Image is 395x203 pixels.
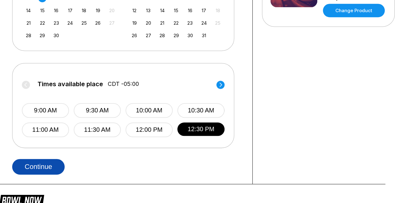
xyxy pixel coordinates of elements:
div: Not available Saturday, October 18th, 2025 [214,6,222,15]
div: Choose Tuesday, October 14th, 2025 [158,6,166,15]
div: Choose Tuesday, September 30th, 2025 [52,31,61,40]
div: Choose Thursday, October 23rd, 2025 [186,19,194,27]
div: Choose Wednesday, September 17th, 2025 [66,6,74,15]
button: 11:00 AM [22,122,69,137]
div: Choose Sunday, October 12th, 2025 [130,6,139,15]
div: Not available Saturday, September 20th, 2025 [108,6,116,15]
div: Choose Monday, October 13th, 2025 [144,6,153,15]
span: CDT -05:00 [108,81,139,87]
div: Choose Monday, October 20th, 2025 [144,19,153,27]
div: Not available Saturday, September 27th, 2025 [108,19,116,27]
div: Choose Friday, September 26th, 2025 [94,19,102,27]
div: Choose Friday, October 31st, 2025 [200,31,208,40]
div: Choose Thursday, September 25th, 2025 [80,19,88,27]
button: 10:30 AM [177,103,225,118]
div: Choose Tuesday, September 23rd, 2025 [52,19,61,27]
div: Choose Sunday, September 28th, 2025 [24,31,33,40]
div: Choose Friday, September 19th, 2025 [94,6,102,15]
div: Choose Monday, September 15th, 2025 [38,6,47,15]
span: Times available place [37,81,103,87]
div: Choose Monday, October 27th, 2025 [144,31,153,40]
div: Choose Monday, September 22nd, 2025 [38,19,47,27]
div: Choose Wednesday, October 29th, 2025 [172,31,180,40]
div: Choose Friday, October 24th, 2025 [200,19,208,27]
div: Choose Thursday, September 18th, 2025 [80,6,88,15]
button: 12:00 PM [126,122,173,137]
div: Not available Saturday, October 25th, 2025 [214,19,222,27]
div: Choose Friday, October 17th, 2025 [200,6,208,15]
button: 11:30 AM [74,122,121,137]
div: Choose Wednesday, October 22nd, 2025 [172,19,180,27]
button: 12:30 PM [177,122,225,136]
button: Continue [12,159,65,175]
div: Choose Tuesday, October 28th, 2025 [158,31,166,40]
div: Choose Sunday, October 19th, 2025 [130,19,139,27]
button: 9:00 AM [22,103,69,118]
div: Choose Monday, September 29th, 2025 [38,31,47,40]
div: Choose Thursday, October 16th, 2025 [186,6,194,15]
a: Change Product [323,4,385,17]
div: Choose Sunday, September 21st, 2025 [24,19,33,27]
div: Choose Thursday, October 30th, 2025 [186,31,194,40]
div: Choose Wednesday, September 24th, 2025 [66,19,74,27]
div: Choose Wednesday, October 15th, 2025 [172,6,180,15]
button: 10:00 AM [126,103,173,118]
button: 9:30 AM [74,103,121,118]
div: Choose Tuesday, September 16th, 2025 [52,6,61,15]
div: Choose Tuesday, October 21st, 2025 [158,19,166,27]
div: Choose Sunday, October 26th, 2025 [130,31,139,40]
div: Choose Sunday, September 14th, 2025 [24,6,33,15]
